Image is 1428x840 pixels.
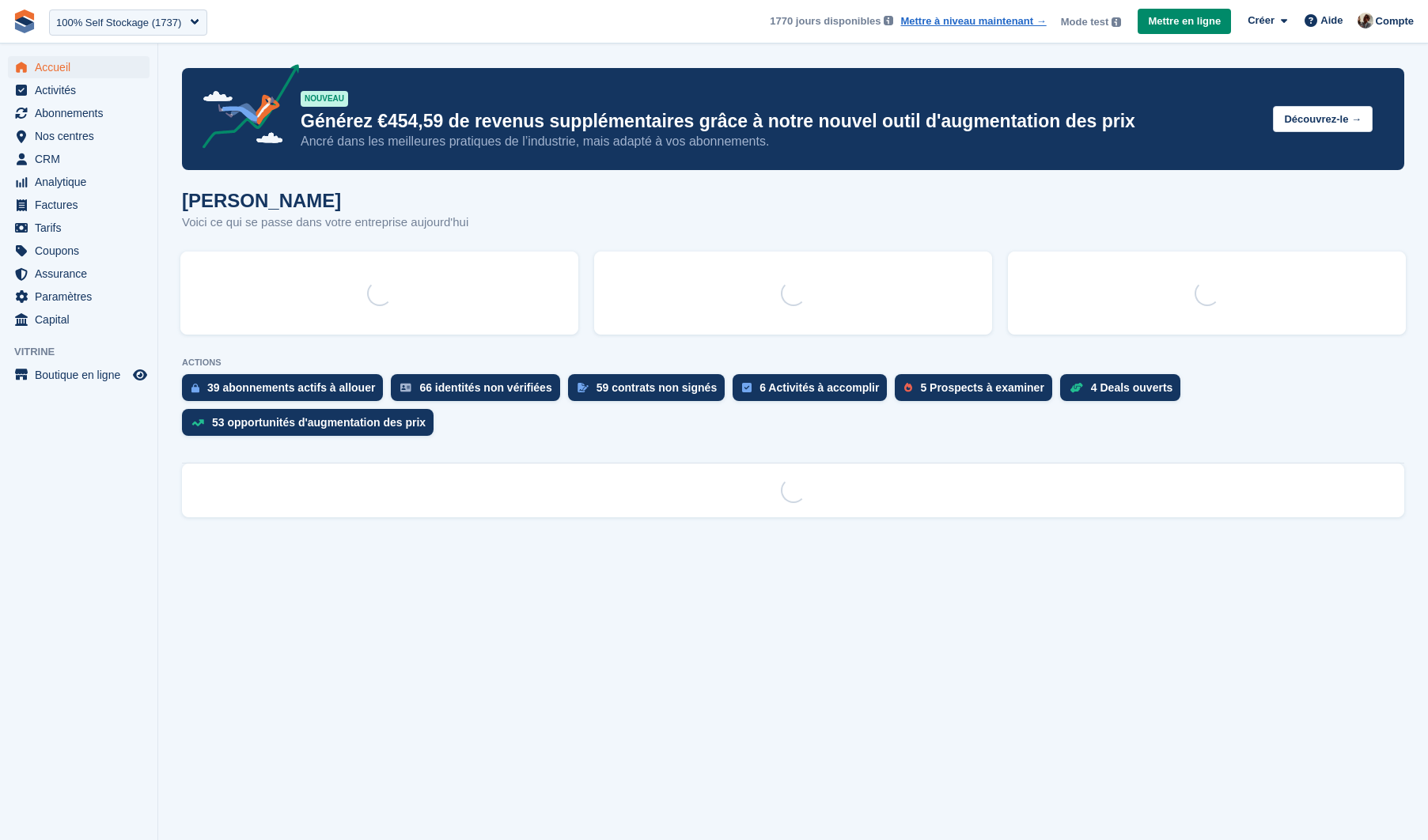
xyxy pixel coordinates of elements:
a: menu [8,263,150,285]
div: 100% Self Stockage (1737) [56,15,181,31]
img: price-adjustments-announcement-icon-8257ccfd72463d97f412b2fc003d46551f7dbcb40ab6d574587a9cd5c0d94... [189,64,300,154]
a: 4 Deals ouverts [1060,374,1189,409]
span: Assurance [35,263,130,285]
a: menu [8,240,150,262]
button: Découvrez-le → [1273,106,1373,132]
img: prospect-51fa495bee0391a8d652442698ab0144808aea92771e9ea1ae160a38d050c398.svg [904,383,912,392]
a: menu [8,308,150,331]
span: Compte [1376,13,1414,29]
img: price_increase_opportunities-93ffe204e8149a01c8c9dc8f82e8f89637d9d84a8eef4429ea346261dce0b2c0.svg [191,419,204,426]
p: Générez €454,59 de revenus supplémentaires grâce à notre nouvel outil d'augmentation des prix [301,110,1260,133]
span: Accueil [35,56,130,78]
img: verify_identity-adf6edd0f0f0b5bbfe63781bf79b02c33cf7c696d77639b501bdc392416b5a36.svg [400,383,411,392]
span: CRM [35,148,130,170]
a: menu [8,286,150,308]
a: menu [8,125,150,147]
a: Boutique d'aperçu [131,365,150,384]
div: 5 Prospects à examiner [920,381,1044,394]
img: deal-1b604bf984904fb50ccaf53a9ad4b4a5d6e5aea283cecdc64d6e3604feb123c2.svg [1070,382,1083,393]
a: menu [8,102,150,124]
img: icon-info-grey-7440780725fd019a000dd9b08b2336e03edf1995a4989e88bcd33f0948082b44.svg [884,16,893,25]
img: active_subscription_to_allocate_icon-d502201f5373d7db506a760aba3b589e785aa758c864c3986d89f69b8ff3... [191,383,199,393]
span: Coupons [35,240,130,262]
a: 66 identités non vérifiées [391,374,567,409]
a: 6 Activités à accomplir [733,374,895,409]
a: 53 opportunités d'augmentation des prix [182,409,441,444]
a: menu [8,148,150,170]
span: Créer [1248,13,1275,28]
a: 5 Prospects à examiner [895,374,1059,409]
span: Vitrine [14,344,157,360]
span: Factures [35,194,130,216]
p: Ancré dans les meilleures pratiques de l’industrie, mais adapté à vos abonnements. [301,133,1260,150]
span: Boutique en ligne [35,364,130,386]
span: Abonnements [35,102,130,124]
img: contract_signature_icon-13c848040528278c33f63329250d36e43548de30e8caae1d1a13099fd9432cc5.svg [578,383,589,392]
div: 59 contrats non signés [597,381,717,394]
a: menu [8,364,150,386]
span: Capital [35,308,130,331]
img: icon-info-grey-7440780725fd019a000dd9b08b2336e03edf1995a4989e88bcd33f0948082b44.svg [1112,17,1121,27]
span: Nos centres [35,125,130,147]
span: Aide [1320,13,1343,28]
img: task-75834270c22a3079a89374b754ae025e5fb1db73e45f91037f5363f120a921f8.svg [742,383,752,392]
div: 6 Activités à accomplir [759,381,879,394]
span: Mode test [1061,14,1109,30]
a: 39 abonnements actifs à allouer [182,374,391,409]
div: NOUVEAU [301,91,348,107]
span: Tarifs [35,217,130,239]
a: Mettre à niveau maintenant → [900,13,1046,29]
a: 59 contrats non signés [568,374,733,409]
a: Mettre en ligne [1138,9,1231,35]
p: Voici ce qui se passe dans votre entreprise aujourd'hui [182,214,468,232]
p: ACTIONS [182,358,1404,368]
span: Activités [35,79,130,101]
span: 1770 jours disponibles [770,13,881,29]
div: 39 abonnements actifs à allouer [207,381,375,394]
span: Paramètres [35,286,130,308]
img: stora-icon-8386f47178a22dfd0bd8f6a31ec36ba5ce8667c1dd55bd0f319d3a0aa187defe.svg [13,9,36,33]
div: 53 opportunités d'augmentation des prix [212,416,426,429]
a: menu [8,171,150,193]
img: Patrick Blanc [1358,13,1373,28]
span: Analytique [35,171,130,193]
span: Mettre en ligne [1148,13,1221,29]
h1: [PERSON_NAME] [182,190,468,211]
div: 66 identités non vérifiées [419,381,551,394]
div: 4 Deals ouverts [1091,381,1173,394]
a: menu [8,79,150,101]
a: menu [8,217,150,239]
a: menu [8,56,150,78]
a: menu [8,194,150,216]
